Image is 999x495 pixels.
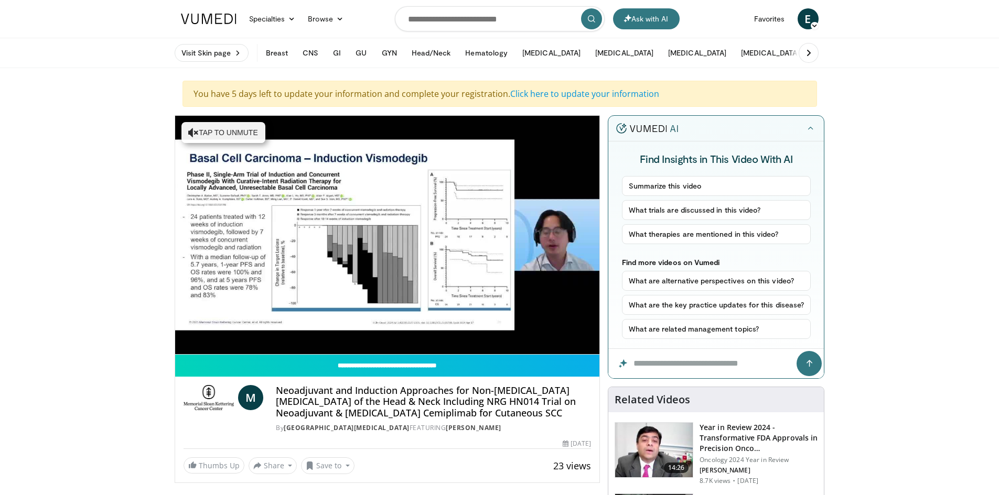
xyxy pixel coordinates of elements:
h4: Related Videos [615,393,690,406]
button: What are the key practice updates for this disease? [622,295,811,315]
a: Click here to update your information [510,88,659,100]
a: M [238,385,263,410]
video-js: Video Player [175,116,600,355]
a: Visit Skin page [175,44,249,62]
p: [PERSON_NAME] [700,466,818,475]
a: E [798,8,819,29]
a: [GEOGRAPHIC_DATA][MEDICAL_DATA] [284,423,410,432]
input: Question for the AI [608,349,824,378]
button: What therapies are mentioned in this video? [622,224,811,244]
button: What are related management topics? [622,319,811,339]
button: [MEDICAL_DATA] [516,42,587,63]
button: GI [327,42,347,63]
button: [MEDICAL_DATA] [662,42,733,63]
span: 14:26 [664,463,689,473]
button: Save to [301,457,355,474]
img: VuMedi Logo [181,14,237,24]
span: 23 views [553,459,591,472]
button: Tap to unmute [181,122,265,143]
a: Favorites [748,8,791,29]
button: Hematology [459,42,514,63]
p: Oncology 2024 Year in Review [700,456,818,464]
button: Ask with AI [613,8,680,29]
button: CNS [296,42,325,63]
button: Head/Neck [405,42,457,63]
button: [MEDICAL_DATA] [735,42,805,63]
div: By FEATURING [276,423,591,433]
h4: Find Insights in This Video With AI [622,152,811,166]
button: What trials are discussed in this video? [622,200,811,220]
a: [PERSON_NAME] [446,423,501,432]
img: 22cacae0-80e8-46c7-b946-25cff5e656fa.150x105_q85_crop-smart_upscale.jpg [615,423,693,477]
input: Search topics, interventions [395,6,605,31]
a: Specialties [243,8,302,29]
button: What are alternative perspectives on this video? [622,271,811,291]
button: GU [349,42,373,63]
p: 8.7K views [700,477,731,485]
p: Find more videos on Vumedi [622,258,811,267]
img: Memorial Sloan Kettering Cancer Center [184,385,234,410]
div: · [733,477,735,485]
button: Share [249,457,297,474]
button: GYN [375,42,403,63]
h4: Neoadjuvant and Induction Approaches for Non-[MEDICAL_DATA] [MEDICAL_DATA] of the Head & Neck Inc... [276,385,591,419]
button: Summarize this video [622,176,811,196]
h3: Year in Review 2024 - Transformative FDA Approvals in Precision Onco… [700,422,818,454]
button: Breast [260,42,294,63]
a: 14:26 Year in Review 2024 - Transformative FDA Approvals in Precision Onco… Oncology 2024 Year in... [615,422,818,485]
div: You have 5 days left to update your information and complete your registration. [182,81,817,107]
button: [MEDICAL_DATA] [589,42,660,63]
div: [DATE] [563,439,591,448]
a: Thumbs Up [184,457,244,474]
p: [DATE] [737,477,758,485]
a: Browse [302,8,350,29]
img: vumedi-ai-logo.v2.svg [616,123,678,134]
